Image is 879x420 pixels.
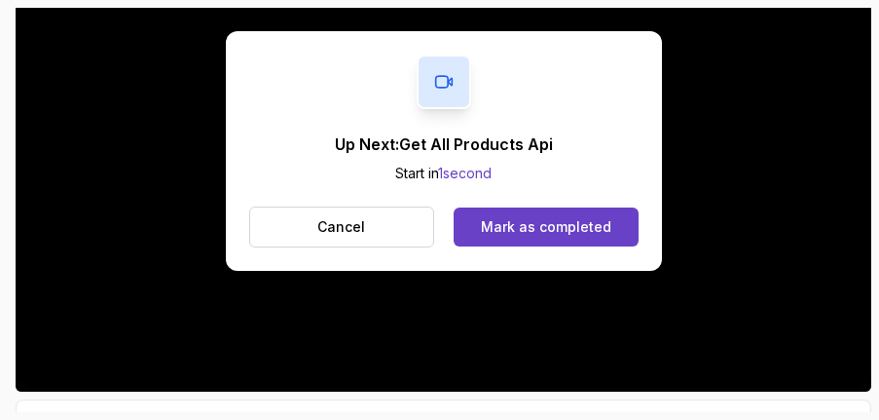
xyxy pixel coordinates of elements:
button: Mark as completed [454,208,638,247]
button: Cancel [249,207,435,248]
p: Start in [335,164,553,183]
p: Cancel [317,217,365,237]
div: Mark as completed [481,217,611,237]
span: 1 second [438,165,492,181]
p: Up Next: Get All Products Api [335,133,553,156]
